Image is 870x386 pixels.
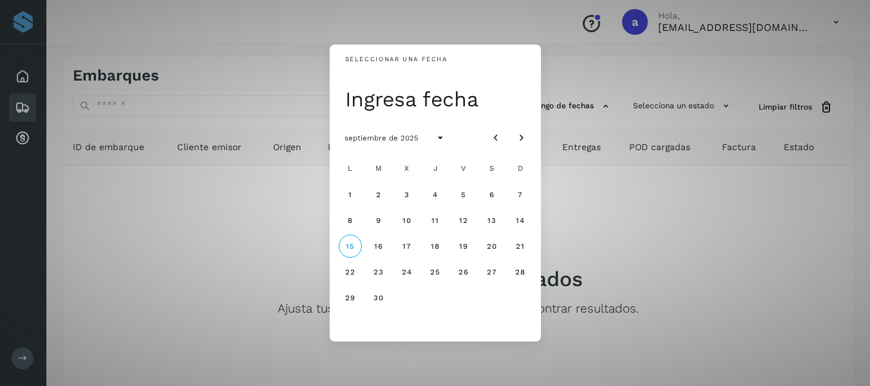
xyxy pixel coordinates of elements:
[395,260,419,284] button: miércoles, 24 de septiembre de 2025
[424,260,447,284] button: jueves, 25 de septiembre de 2025
[480,235,504,258] button: sábado, 20 de septiembre de 2025
[367,260,390,284] button: martes, 23 de septiembre de 2025
[479,156,505,182] div: S
[374,242,383,251] span: 16
[375,190,381,199] span: 2
[424,183,447,206] button: jueves, 4 de septiembre de 2025
[489,190,495,199] span: 6
[452,260,475,284] button: viernes, 26 de septiembre de 2025
[339,286,362,309] button: lunes, 29 de septiembre de 2025
[486,242,497,251] span: 20
[373,267,384,276] span: 23
[347,216,353,225] span: 8
[339,235,362,258] button: Hoy, lunes, 15 de septiembre de 2025
[394,156,420,182] div: X
[345,242,355,251] span: 15
[367,286,390,309] button: martes, 30 de septiembre de 2025
[432,190,438,199] span: 4
[431,216,439,225] span: 11
[459,242,468,251] span: 19
[507,156,533,182] div: D
[484,126,507,150] button: Mes anterior
[458,267,469,276] span: 26
[345,55,448,64] div: Seleccionar una fecha
[339,183,362,206] button: lunes, 1 de septiembre de 2025
[366,156,392,182] div: M
[367,235,390,258] button: martes, 16 de septiembre de 2025
[517,190,523,199] span: 7
[334,126,429,150] button: septiembre de 2025
[430,267,440,276] span: 25
[402,242,411,251] span: 17
[515,242,525,251] span: 21
[480,260,504,284] button: sábado, 27 de septiembre de 2025
[429,126,452,150] button: Seleccionar año
[459,216,468,225] span: 12
[395,183,419,206] button: miércoles, 3 de septiembre de 2025
[402,216,411,225] span: 10
[515,267,525,276] span: 28
[401,267,412,276] span: 24
[395,209,419,232] button: miércoles, 10 de septiembre de 2025
[510,126,533,150] button: Mes siguiente
[452,183,475,206] button: viernes, 5 de septiembre de 2025
[487,216,496,225] span: 13
[509,235,532,258] button: domingo, 21 de septiembre de 2025
[424,235,447,258] button: jueves, 18 de septiembre de 2025
[422,156,448,182] div: J
[375,216,381,225] span: 9
[395,235,419,258] button: miércoles, 17 de septiembre de 2025
[452,209,475,232] button: viernes, 12 de septiembre de 2025
[373,293,384,302] span: 30
[337,156,363,182] div: L
[345,86,533,112] div: Ingresa fecha
[452,235,475,258] button: viernes, 19 de septiembre de 2025
[509,183,532,206] button: domingo, 7 de septiembre de 2025
[451,156,477,182] div: V
[460,190,466,199] span: 5
[367,209,390,232] button: martes, 9 de septiembre de 2025
[430,242,440,251] span: 18
[486,267,497,276] span: 27
[344,133,419,142] span: septiembre de 2025
[345,293,355,302] span: 29
[339,260,362,284] button: lunes, 22 de septiembre de 2025
[515,216,525,225] span: 14
[480,183,504,206] button: sábado, 6 de septiembre de 2025
[509,260,532,284] button: domingo, 28 de septiembre de 2025
[339,209,362,232] button: lunes, 8 de septiembre de 2025
[367,183,390,206] button: martes, 2 de septiembre de 2025
[348,190,352,199] span: 1
[404,190,410,199] span: 3
[480,209,504,232] button: sábado, 13 de septiembre de 2025
[509,209,532,232] button: domingo, 14 de septiembre de 2025
[345,267,355,276] span: 22
[424,209,447,232] button: jueves, 11 de septiembre de 2025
